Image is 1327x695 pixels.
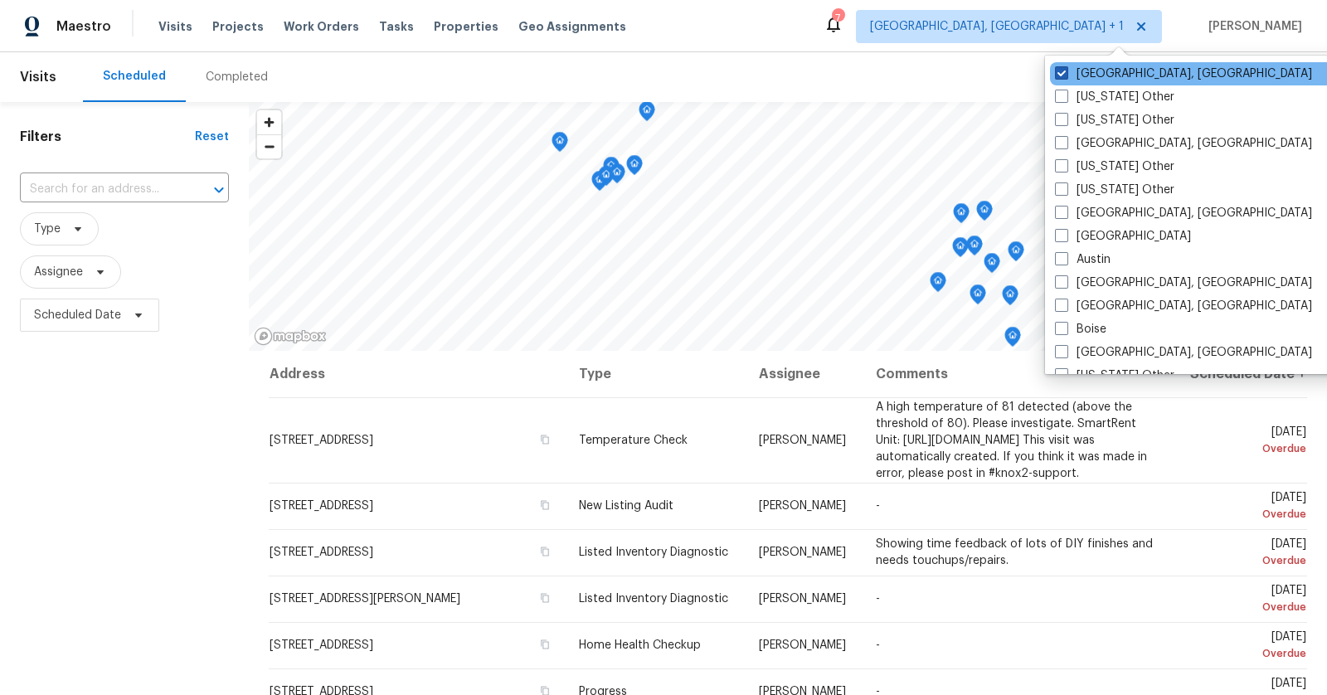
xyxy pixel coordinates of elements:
[1187,631,1306,662] span: [DATE]
[379,21,414,32] span: Tasks
[579,639,701,651] span: Home Health Checkup
[158,18,192,35] span: Visits
[1055,158,1174,175] label: [US_STATE] Other
[1008,241,1024,267] div: Map marker
[518,18,626,35] span: Geo Assignments
[1055,228,1191,245] label: [GEOGRAPHIC_DATA]
[1187,492,1306,522] span: [DATE]
[257,135,281,158] span: Zoom out
[20,129,195,145] h1: Filters
[870,18,1124,35] span: [GEOGRAPHIC_DATA], [GEOGRAPHIC_DATA] + 1
[1055,182,1174,198] label: [US_STATE] Other
[1187,538,1306,569] span: [DATE]
[1187,440,1306,457] div: Overdue
[537,432,552,447] button: Copy Address
[1187,426,1306,457] span: [DATE]
[832,10,843,27] div: 7
[1055,66,1312,82] label: [GEOGRAPHIC_DATA], [GEOGRAPHIC_DATA]
[591,171,608,197] div: Map marker
[1004,327,1021,352] div: Map marker
[34,221,61,237] span: Type
[270,435,373,446] span: [STREET_ADDRESS]
[249,102,1327,351] canvas: Map
[20,59,56,95] span: Visits
[1055,298,1312,314] label: [GEOGRAPHIC_DATA], [GEOGRAPHIC_DATA]
[863,351,1174,397] th: Comments
[257,110,281,134] button: Zoom in
[976,201,993,226] div: Map marker
[876,593,880,605] span: -
[966,236,983,261] div: Map marker
[20,177,182,202] input: Search for an address...
[876,500,880,512] span: -
[1055,205,1312,221] label: [GEOGRAPHIC_DATA], [GEOGRAPHIC_DATA]
[1055,89,1174,105] label: [US_STATE] Other
[1055,321,1106,338] label: Boise
[579,593,728,605] span: Listed Inventory Diagnostic
[930,272,946,298] div: Map marker
[270,500,373,512] span: [STREET_ADDRESS]
[1002,285,1018,311] div: Map marker
[195,129,229,145] div: Reset
[270,639,373,651] span: [STREET_ADDRESS]
[1055,275,1312,291] label: [GEOGRAPHIC_DATA], [GEOGRAPHIC_DATA]
[759,593,846,605] span: [PERSON_NAME]
[566,351,746,397] th: Type
[1187,645,1306,662] div: Overdue
[1055,251,1111,268] label: Austin
[876,401,1147,479] span: A high temperature of 81 detected (above the threshold of 80). Please investigate. SmartRent Unit...
[609,163,625,189] div: Map marker
[639,101,655,127] div: Map marker
[552,132,568,158] div: Map marker
[56,18,111,35] span: Maestro
[626,155,643,181] div: Map marker
[270,593,460,605] span: [STREET_ADDRESS][PERSON_NAME]
[537,498,552,513] button: Copy Address
[953,203,970,229] div: Map marker
[759,639,846,651] span: [PERSON_NAME]
[876,538,1153,566] span: Showing time feedback of lots of DIY finishes and needs touchups/repairs.
[598,166,615,192] div: Map marker
[1055,367,1174,384] label: [US_STATE] Other
[257,134,281,158] button: Zoom out
[212,18,264,35] span: Projects
[284,18,359,35] span: Work Orders
[34,307,121,323] span: Scheduled Date
[759,435,846,446] span: [PERSON_NAME]
[206,69,268,85] div: Completed
[34,264,83,280] span: Assignee
[207,178,231,202] button: Open
[254,327,327,346] a: Mapbox homepage
[970,284,986,310] div: Map marker
[579,547,728,558] span: Listed Inventory Diagnostic
[579,500,673,512] span: New Listing Audit
[269,351,566,397] th: Address
[984,253,1000,279] div: Map marker
[746,351,862,397] th: Assignee
[759,547,846,558] span: [PERSON_NAME]
[537,544,552,559] button: Copy Address
[270,547,373,558] span: [STREET_ADDRESS]
[759,500,846,512] span: [PERSON_NAME]
[603,157,620,182] div: Map marker
[1187,506,1306,522] div: Overdue
[537,591,552,605] button: Copy Address
[537,637,552,652] button: Copy Address
[1055,112,1174,129] label: [US_STATE] Other
[434,18,498,35] span: Properties
[876,639,880,651] span: -
[103,68,166,85] div: Scheduled
[1055,344,1312,361] label: [GEOGRAPHIC_DATA], [GEOGRAPHIC_DATA]
[1202,18,1302,35] span: [PERSON_NAME]
[1174,351,1307,397] th: Scheduled Date ↑
[1055,135,1312,152] label: [GEOGRAPHIC_DATA], [GEOGRAPHIC_DATA]
[1187,599,1306,615] div: Overdue
[1187,585,1306,615] span: [DATE]
[1187,552,1306,569] div: Overdue
[952,237,969,263] div: Map marker
[579,435,688,446] span: Temperature Check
